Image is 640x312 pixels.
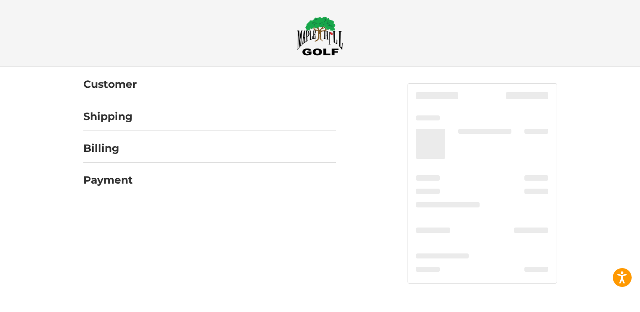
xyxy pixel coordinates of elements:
[83,142,132,155] h2: Billing
[83,174,133,187] h2: Payment
[297,16,343,56] img: Maple Hill Golf
[8,276,99,304] iframe: Gorgias live chat messenger
[83,110,133,123] h2: Shipping
[83,78,137,91] h2: Customer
